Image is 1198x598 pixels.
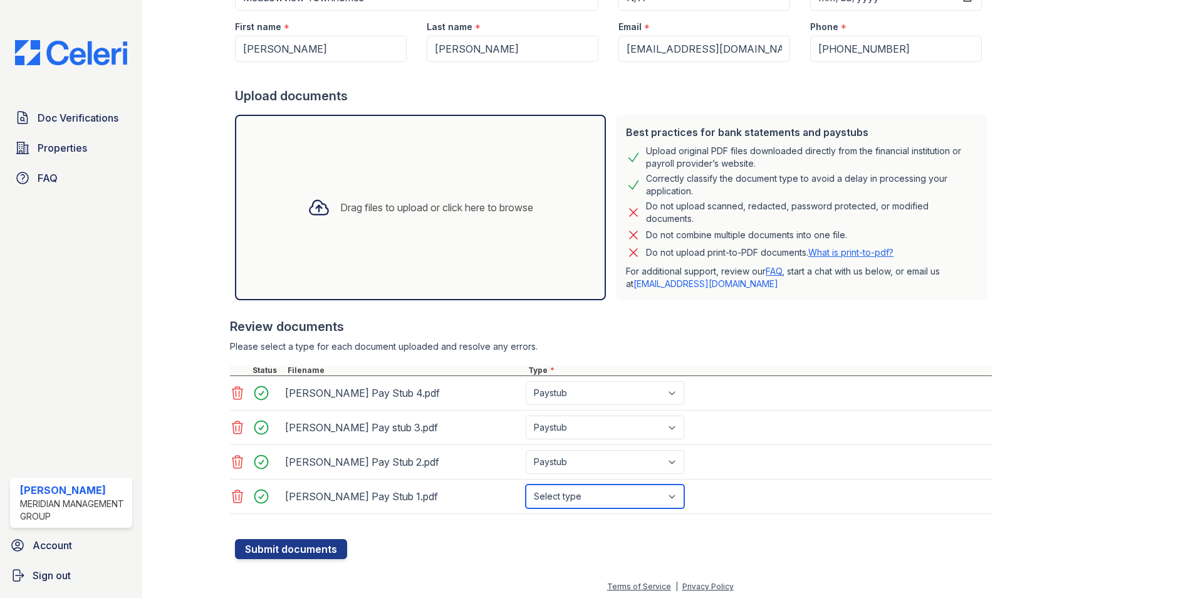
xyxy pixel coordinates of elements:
a: Account [5,533,137,558]
div: Best practices for bank statements and paystubs [626,125,977,140]
span: Doc Verifications [38,110,118,125]
div: Upload documents [235,87,992,105]
p: Do not upload print-to-PDF documents. [646,246,893,259]
a: [EMAIL_ADDRESS][DOMAIN_NAME] [633,278,778,289]
label: Phone [810,21,838,33]
span: Account [33,538,72,553]
button: Submit documents [235,539,347,559]
a: Doc Verifications [10,105,132,130]
div: Review documents [230,318,992,335]
div: [PERSON_NAME] Pay Stub 1.pdf [285,486,521,506]
a: Privacy Policy [682,582,734,591]
div: Meridian Management Group [20,498,127,523]
a: What is print-to-pdf? [808,247,893,258]
label: Email [618,21,642,33]
img: CE_Logo_Blue-a8612792a0a2168367f1c8372b55b34899dd931a85d93a1a3d3e32e68fde9ad4.png [5,40,137,65]
div: | [675,582,678,591]
span: Properties [38,140,87,155]
div: Status [250,365,285,375]
span: Sign out [33,568,71,583]
div: [PERSON_NAME] Pay stub 3.pdf [285,417,521,438]
div: Please select a type for each document uploaded and resolve any errors. [230,340,992,353]
a: FAQ [10,165,132,191]
label: First name [235,21,281,33]
label: Last name [427,21,472,33]
a: Terms of Service [607,582,671,591]
a: Properties [10,135,132,160]
div: Do not upload scanned, redacted, password protected, or modified documents. [646,200,977,225]
div: [PERSON_NAME] Pay Stub 4.pdf [285,383,521,403]
div: Type [526,365,992,375]
div: [PERSON_NAME] Pay Stub 2.pdf [285,452,521,472]
a: FAQ [766,266,782,276]
div: Do not combine multiple documents into one file. [646,228,847,243]
div: [PERSON_NAME] [20,483,127,498]
div: Drag files to upload or click here to browse [340,200,533,215]
a: Sign out [5,563,137,588]
span: FAQ [38,170,58,186]
div: Upload original PDF files downloaded directly from the financial institution or payroll provider’... [646,145,977,170]
div: Filename [285,365,526,375]
p: For additional support, review our , start a chat with us below, or email us at [626,265,977,290]
div: Correctly classify the document type to avoid a delay in processing your application. [646,172,977,197]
